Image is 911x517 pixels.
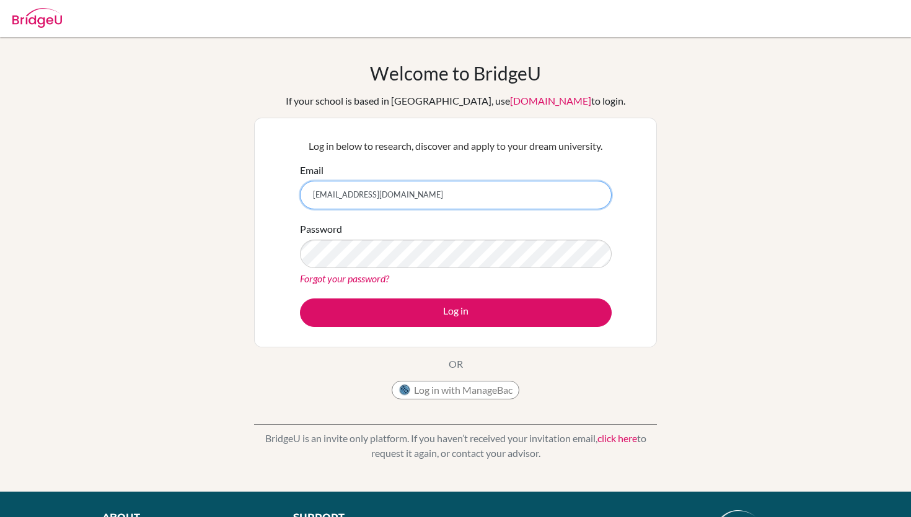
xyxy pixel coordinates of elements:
[286,93,625,108] div: If your school is based in [GEOGRAPHIC_DATA], use to login.
[300,222,342,237] label: Password
[370,62,541,84] h1: Welcome to BridgeU
[300,139,612,154] p: Log in below to research, discover and apply to your dream university.
[300,298,612,327] button: Log in
[12,8,62,28] img: Bridge-U
[392,381,519,399] button: Log in with ManageBac
[300,272,389,284] a: Forgot your password?
[449,357,463,371] p: OR
[254,431,657,461] p: BridgeU is an invite only platform. If you haven’t received your invitation email, to request it ...
[597,432,637,444] a: click here
[300,163,323,178] label: Email
[510,95,591,106] a: [DOMAIN_NAME]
